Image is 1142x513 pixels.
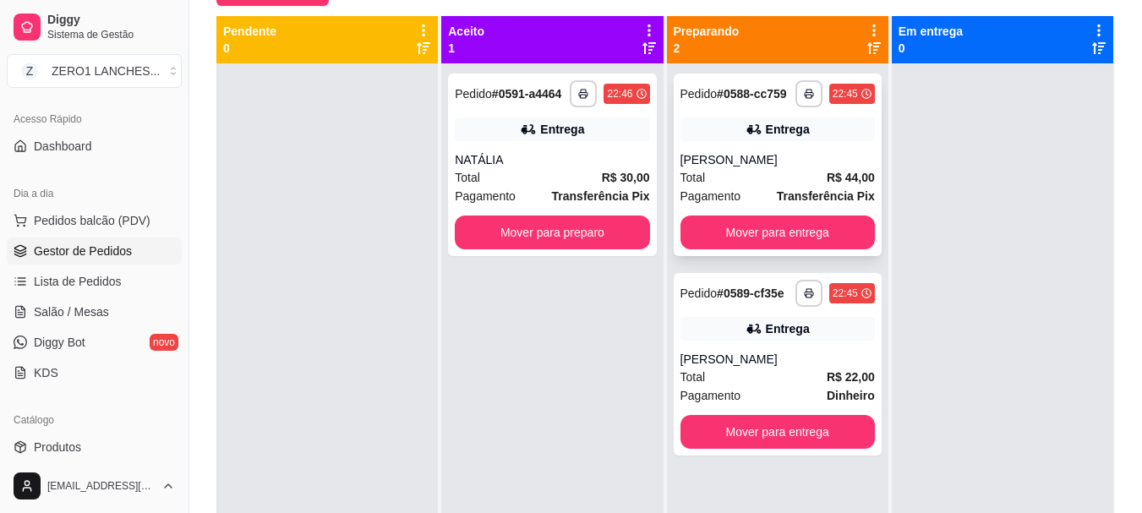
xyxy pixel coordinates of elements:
strong: # 0588-cc759 [717,87,787,101]
a: Gestor de Pedidos [7,237,182,265]
span: Diggy [47,13,175,28]
a: Diggy Botnovo [7,329,182,356]
button: [EMAIL_ADDRESS][DOMAIN_NAME] [7,466,182,506]
strong: R$ 22,00 [827,370,875,384]
span: Gestor de Pedidos [34,243,132,259]
a: Lista de Pedidos [7,268,182,295]
strong: R$ 44,00 [827,171,875,184]
span: Total [680,168,706,187]
span: Diggy Bot [34,334,85,351]
p: 0 [223,40,276,57]
button: Select a team [7,54,182,88]
strong: Transferência Pix [552,189,650,203]
p: Em entrega [899,23,963,40]
a: KDS [7,359,182,386]
button: Mover para entrega [680,415,875,449]
p: 2 [674,40,740,57]
div: Entrega [766,121,810,138]
span: Dashboard [34,138,92,155]
span: Pedido [680,87,718,101]
span: Z [21,63,38,79]
p: Aceito [448,23,484,40]
span: Pagamento [455,187,516,205]
div: NATÁLIA [455,151,649,168]
a: Dashboard [7,133,182,160]
strong: Dinheiro [827,389,875,402]
strong: # 0591-a4464 [492,87,562,101]
div: [PERSON_NAME] [680,351,875,368]
span: Pedidos balcão (PDV) [34,212,150,229]
span: KDS [34,364,58,381]
p: 1 [448,40,484,57]
p: Preparando [674,23,740,40]
p: Pendente [223,23,276,40]
a: Produtos [7,434,182,461]
div: Dia a dia [7,180,182,207]
p: 0 [899,40,963,57]
div: [PERSON_NAME] [680,151,875,168]
div: 22:45 [833,87,858,101]
div: 22:46 [607,87,632,101]
strong: # 0589-cf35e [717,287,784,300]
span: Produtos [34,439,81,456]
span: Pedido [680,287,718,300]
span: [EMAIL_ADDRESS][DOMAIN_NAME] [47,479,155,493]
strong: Transferência Pix [777,189,875,203]
button: Pedidos balcão (PDV) [7,207,182,234]
button: Mover para entrega [680,216,875,249]
span: Pagamento [680,386,741,405]
strong: R$ 30,00 [602,171,650,184]
div: ZERO1 LANCHES ... [52,63,160,79]
span: Pagamento [680,187,741,205]
span: Lista de Pedidos [34,273,122,290]
span: Salão / Mesas [34,303,109,320]
button: Mover para preparo [455,216,649,249]
div: Catálogo [7,407,182,434]
span: Pedido [455,87,492,101]
span: Sistema de Gestão [47,28,175,41]
div: Entrega [540,121,584,138]
span: Total [455,168,480,187]
div: Entrega [766,320,810,337]
div: Acesso Rápido [7,106,182,133]
span: Total [680,368,706,386]
a: Salão / Mesas [7,298,182,325]
div: 22:45 [833,287,858,300]
a: DiggySistema de Gestão [7,7,182,47]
